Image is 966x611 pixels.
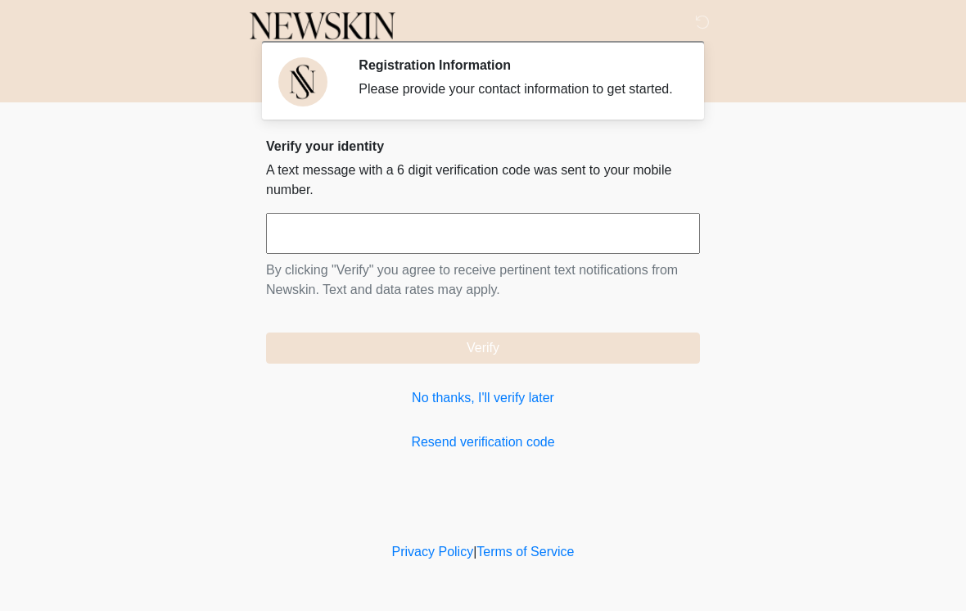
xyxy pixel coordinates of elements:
a: | [473,545,476,559]
p: A text message with a 6 digit verification code was sent to your mobile number. [266,161,700,200]
a: Terms of Service [476,545,574,559]
h2: Registration Information [359,57,675,73]
h2: Verify your identity [266,138,700,154]
a: Privacy Policy [392,545,474,559]
img: Newskin Logo [250,12,395,40]
a: No thanks, I'll verify later [266,388,700,408]
div: Please provide your contact information to get started. [359,79,675,99]
button: Verify [266,333,700,364]
img: Agent Avatar [278,57,327,106]
p: By clicking "Verify" you agree to receive pertinent text notifications from Newskin. Text and dat... [266,260,700,300]
a: Resend verification code [266,432,700,452]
